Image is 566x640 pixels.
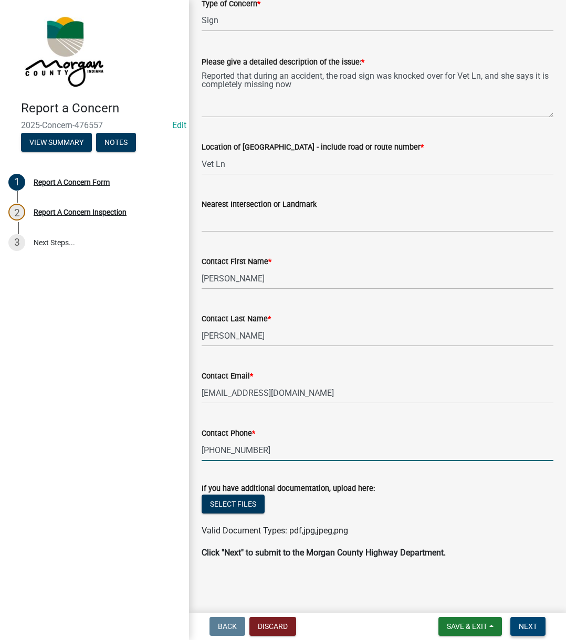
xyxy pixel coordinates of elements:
button: Select files [202,495,265,513]
label: Contact First Name [202,258,271,266]
img: Morgan County, Indiana [21,11,106,90]
a: Edit [172,120,186,130]
button: Notes [96,133,136,152]
label: Nearest Intersection or Landmark [202,201,317,208]
span: Save & Exit [447,622,487,631]
button: Save & Exit [438,617,502,636]
label: If you have additional documentation, upload here: [202,485,375,492]
wm-modal-confirm: Summary [21,139,92,147]
label: Please give a detailed description of the issue: [202,59,364,66]
button: Next [510,617,546,636]
label: Contact Last Name [202,316,271,323]
button: Discard [249,617,296,636]
span: Valid Document Types: pdf,jpg,jpeg,png [202,526,348,536]
h4: Report a Concern [21,101,181,116]
span: Next [519,622,537,631]
label: Contact Phone [202,430,255,437]
label: Location of [GEOGRAPHIC_DATA] - include road or route number [202,144,424,151]
div: Report A Concern Inspection [34,208,127,216]
div: 1 [8,174,25,191]
button: View Summary [21,133,92,152]
div: 2 [8,204,25,221]
label: Contact Email [202,373,253,380]
wm-modal-confirm: Notes [96,139,136,147]
span: 2025-Concern-476557 [21,120,168,130]
div: 3 [8,234,25,251]
span: Back [218,622,237,631]
strong: Click "Next" to submit to the Morgan County Highway Department. [202,548,446,558]
button: Back [209,617,245,636]
wm-modal-confirm: Edit Application Number [172,120,186,130]
div: Report A Concern Form [34,179,110,186]
label: Type of Concern [202,1,260,8]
